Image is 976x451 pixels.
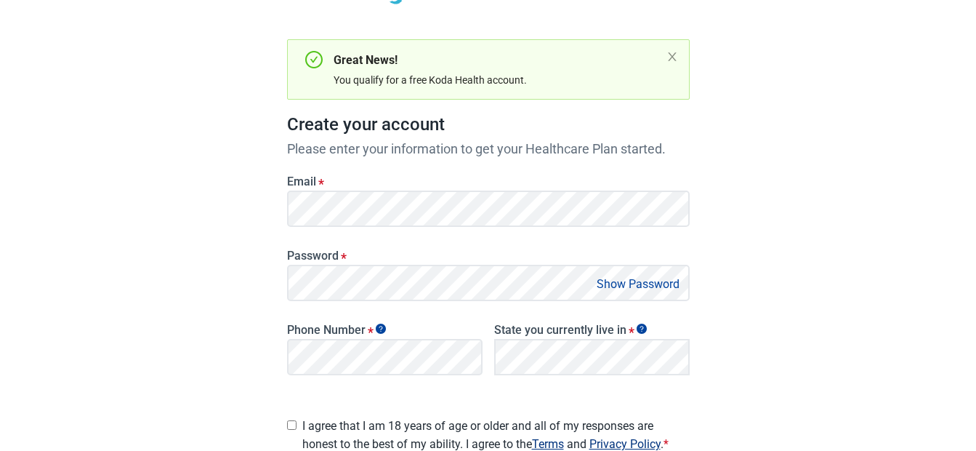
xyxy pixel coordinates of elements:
[287,175,690,188] label: Email
[287,139,690,159] p: Please enter your information to get your Healthcare Plan started.
[287,249,690,263] label: Password
[334,53,398,67] strong: Great News!
[589,437,661,451] a: Read our Privacy Policy
[287,323,483,337] label: Phone Number
[334,72,661,88] div: You qualify for a free Koda Health account.
[666,51,678,63] button: close
[637,324,647,334] span: Show tooltip
[287,111,690,139] h1: Create your account
[376,324,386,334] span: Show tooltip
[532,437,564,451] a: Read our Terms of Service
[494,323,690,337] label: State you currently live in
[305,51,323,68] span: check-circle
[592,274,684,294] button: Show Password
